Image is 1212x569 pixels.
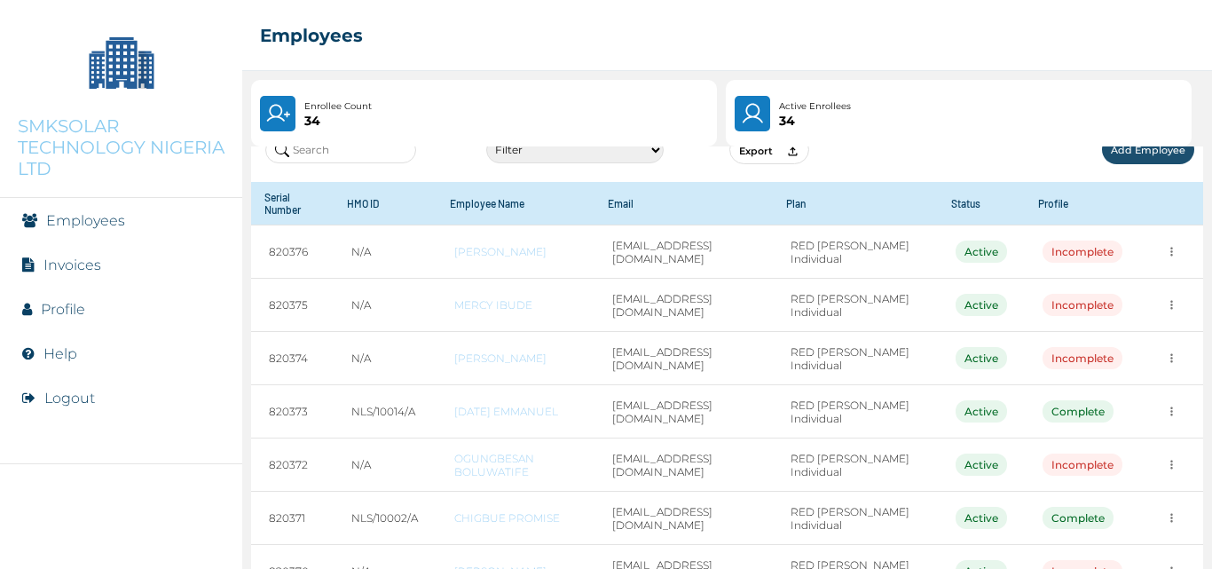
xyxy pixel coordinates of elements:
th: HMO ID [334,182,437,225]
td: N/A [334,439,437,492]
h2: Employees [260,25,363,46]
button: Logout [44,390,95,407]
div: Active [956,454,1007,476]
div: Incomplete [1043,454,1122,476]
th: Employee Name [437,182,594,225]
td: NLS/10014/A [334,385,437,439]
a: [DATE] EMMANUEL [454,405,577,418]
input: Search [265,137,416,163]
td: RED [PERSON_NAME] Individual [773,492,938,545]
a: [PERSON_NAME] [454,352,577,365]
td: RED [PERSON_NAME] Individual [773,332,938,385]
p: 34 [779,114,851,128]
td: RED [PERSON_NAME] Individual [773,439,938,492]
button: more [1158,504,1185,532]
button: more [1158,238,1185,265]
a: Invoices [43,257,101,273]
th: Status [938,182,1025,225]
img: User.4b94733241a7e19f64acd675af8f0752.svg [740,101,766,126]
a: CHIGBUE PROMISE [454,511,577,525]
img: Company [77,18,166,107]
a: [PERSON_NAME] [454,245,577,258]
img: RelianceHMO's Logo [18,525,224,551]
button: Add Employee [1102,135,1194,164]
p: 34 [304,114,372,128]
th: Email [594,182,773,225]
td: 820374 [251,332,334,385]
div: Complete [1043,507,1114,529]
td: [EMAIL_ADDRESS][DOMAIN_NAME] [594,332,773,385]
td: N/A [334,225,437,279]
div: Active [956,241,1007,263]
a: Profile [41,301,85,318]
div: Active [956,347,1007,369]
a: MERCY IBUDE [454,298,577,312]
td: [EMAIL_ADDRESS][DOMAIN_NAME] [594,225,773,279]
div: Incomplete [1043,241,1122,263]
a: Help [43,345,77,362]
td: RED [PERSON_NAME] Individual [773,225,938,279]
button: more [1158,291,1185,319]
td: 820372 [251,439,334,492]
td: 820376 [251,225,334,279]
th: Serial Number [251,182,334,225]
div: Complete [1043,400,1114,423]
img: UserPlus.219544f25cf47e120833d8d8fc4c9831.svg [265,101,290,126]
td: 820373 [251,385,334,439]
td: [EMAIL_ADDRESS][DOMAIN_NAME] [594,492,773,545]
p: SMKSOLAR TECHNOLOGY NIGERIA LTD [18,115,224,179]
th: Plan [773,182,938,225]
a: OGUNGBESAN BOLUWATIFE [454,452,577,478]
p: Active Enrollees [779,99,851,114]
td: [EMAIL_ADDRESS][DOMAIN_NAME] [594,385,773,439]
div: Active [956,400,1007,423]
div: Incomplete [1043,294,1122,316]
td: 820371 [251,492,334,545]
div: Incomplete [1043,347,1122,369]
button: Export [729,135,809,164]
td: N/A [334,332,437,385]
th: Profile [1025,182,1140,225]
td: RED [PERSON_NAME] Individual [773,385,938,439]
div: Active [956,507,1007,529]
td: 820375 [251,279,334,332]
td: NLS/10002/A [334,492,437,545]
td: N/A [334,279,437,332]
button: more [1158,451,1185,478]
button: more [1158,344,1185,372]
a: Employees [46,212,125,229]
td: [EMAIL_ADDRESS][DOMAIN_NAME] [594,439,773,492]
button: more [1158,398,1185,425]
td: [EMAIL_ADDRESS][DOMAIN_NAME] [594,279,773,332]
td: RED [PERSON_NAME] Individual [773,279,938,332]
p: Enrollee Count [304,99,372,114]
div: Active [956,294,1007,316]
